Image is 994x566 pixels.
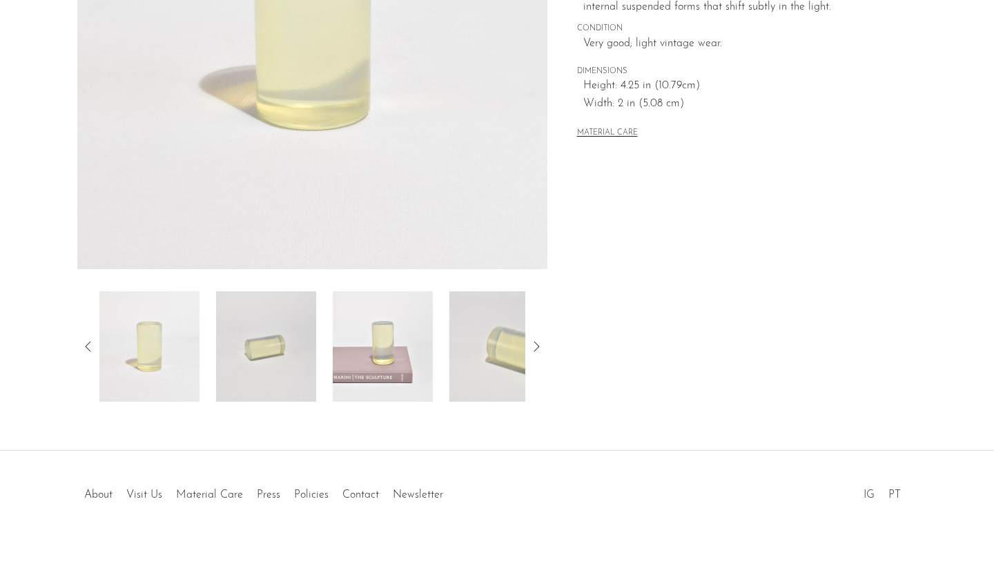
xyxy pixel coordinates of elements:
[126,489,162,500] a: Visit Us
[577,128,638,139] button: MATERIAL CARE
[294,489,329,500] a: Policies
[257,489,280,500] a: Press
[577,23,888,35] span: CONDITION
[84,489,113,500] a: About
[77,478,450,505] ul: Quick links
[583,35,888,53] span: Very good; light vintage wear.
[216,291,316,402] img: Cylinder Glass Paperweight
[583,95,888,113] span: Width: 2 in (5.08 cm)
[583,77,888,95] span: Height: 4.25 in (10.79cm)
[176,489,243,500] a: Material Care
[342,489,379,500] a: Contact
[333,291,433,402] img: Cylinder Glass Paperweight
[857,478,908,505] ul: Social Medias
[99,291,199,402] img: Cylinder Glass Paperweight
[864,489,875,500] a: IG
[449,291,549,402] img: Cylinder Glass Paperweight
[577,66,888,78] span: DIMENSIONS
[888,489,901,500] a: PT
